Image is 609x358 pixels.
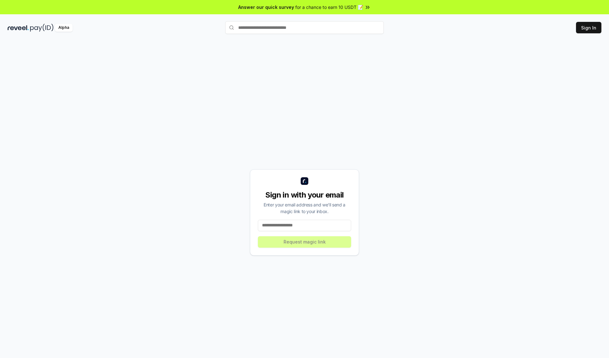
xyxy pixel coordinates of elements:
img: pay_id [30,24,54,32]
span: for a chance to earn 10 USDT 📝 [295,4,363,10]
div: Alpha [55,24,73,32]
img: logo_small [301,177,308,185]
div: Enter your email address and we’ll send a magic link to your inbox. [258,201,351,215]
button: Sign In [576,22,601,33]
img: reveel_dark [8,24,29,32]
div: Sign in with your email [258,190,351,200]
span: Answer our quick survey [238,4,294,10]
